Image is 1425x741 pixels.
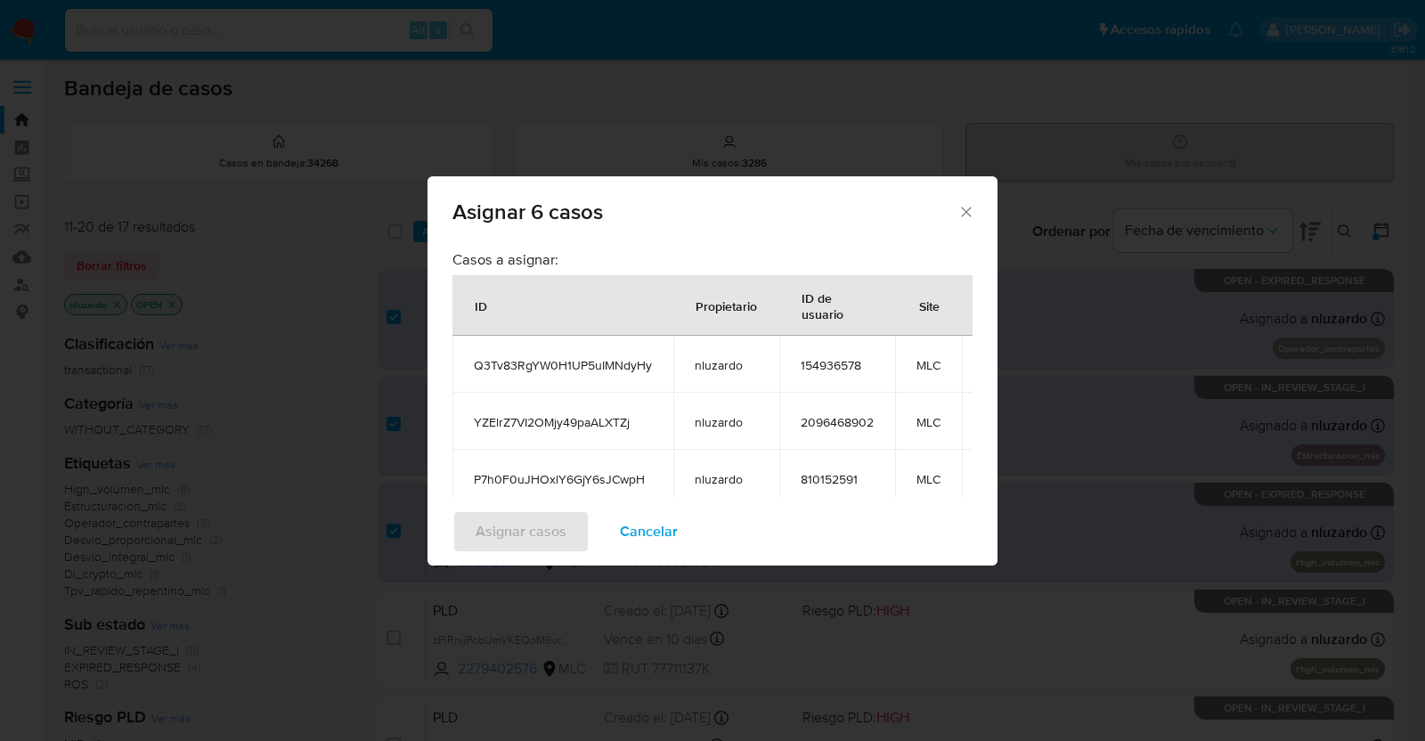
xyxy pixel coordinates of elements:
div: Propietario [674,284,778,327]
div: ID [453,284,509,327]
span: nluzardo [695,471,758,487]
h3: Casos a asignar: [452,250,973,268]
span: Q3Tv83RgYW0H1UP5uIMNdyHy [474,357,652,373]
div: ID de usuario [780,276,894,335]
span: nluzardo [695,357,758,373]
div: Site [898,284,961,327]
span: MLC [916,357,940,373]
span: 2096468902 [801,414,874,430]
span: Asignar 6 casos [452,201,957,223]
button: Cancelar [597,510,701,553]
span: nluzardo [695,414,758,430]
span: YZElrZ7VI2OMjy49paALXTZj [474,414,652,430]
span: P7h0F0uJHOxlY6GjY6sJCwpH [474,471,652,487]
button: Cerrar ventana [957,203,973,219]
span: MLC [916,414,940,430]
span: Cancelar [620,512,678,551]
div: assign-modal [427,176,997,566]
span: 810152591 [801,471,874,487]
span: 154936578 [801,357,874,373]
span: MLC [916,471,940,487]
